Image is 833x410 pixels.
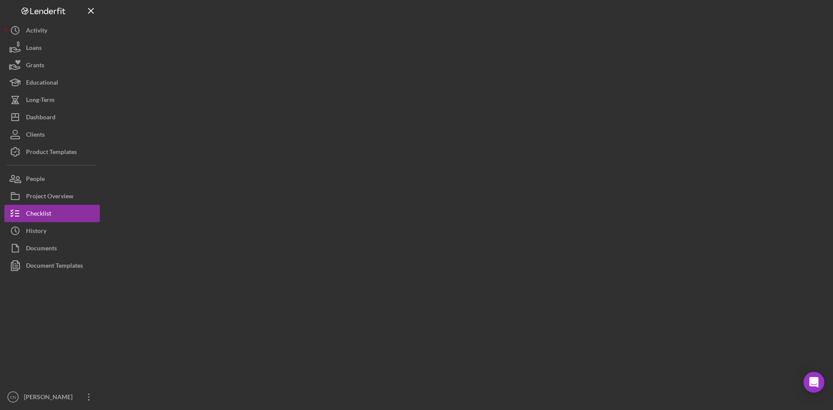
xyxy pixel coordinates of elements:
div: Activity [26,22,47,41]
div: Loans [26,39,42,59]
div: Clients [26,126,45,145]
button: Educational [4,74,100,91]
div: Documents [26,239,57,259]
div: Document Templates [26,257,83,276]
button: Activity [4,22,100,39]
button: Product Templates [4,143,100,161]
div: Dashboard [26,108,56,128]
button: Dashboard [4,108,100,126]
div: Long-Term [26,91,55,111]
div: Educational [26,74,58,93]
button: People [4,170,100,187]
button: History [4,222,100,239]
button: Long-Term [4,91,100,108]
button: Clients [4,126,100,143]
div: People [26,170,45,190]
div: Product Templates [26,143,77,163]
button: Project Overview [4,187,100,205]
div: Project Overview [26,187,73,207]
button: Document Templates [4,257,100,274]
div: Checklist [26,205,51,224]
button: Checklist [4,205,100,222]
button: Loans [4,39,100,56]
div: Grants [26,56,44,76]
div: [PERSON_NAME] [22,388,78,408]
div: Open Intercom Messenger [803,372,824,393]
text: CN [10,395,16,400]
button: Documents [4,239,100,257]
button: CN[PERSON_NAME] [4,388,100,406]
div: History [26,222,46,242]
button: Grants [4,56,100,74]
